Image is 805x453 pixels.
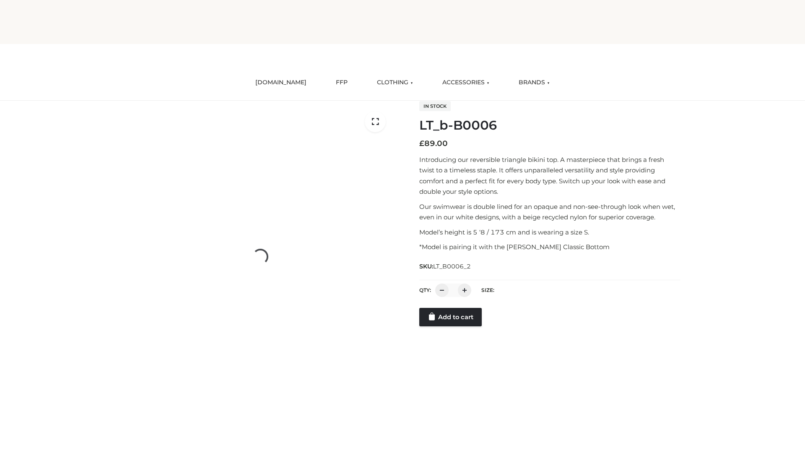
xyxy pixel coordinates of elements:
a: BRANDS [512,73,556,92]
label: QTY: [419,287,431,293]
a: FFP [330,73,354,92]
span: In stock [419,101,451,111]
a: ACCESSORIES [436,73,496,92]
p: Introducing our reversible triangle bikini top. A masterpiece that brings a fresh twist to a time... [419,154,680,197]
a: Add to cart [419,308,482,326]
span: £ [419,139,424,148]
h1: LT_b-B0006 [419,118,680,133]
p: *Model is pairing it with the [PERSON_NAME] Classic Bottom [419,242,680,253]
label: Size: [481,287,494,293]
span: SKU: [419,261,472,271]
a: [DOMAIN_NAME] [249,73,313,92]
span: LT_B0006_2 [433,263,471,270]
bdi: 89.00 [419,139,448,148]
a: CLOTHING [371,73,419,92]
p: Model’s height is 5 ‘8 / 173 cm and is wearing a size S. [419,227,680,238]
p: Our swimwear is double lined for an opaque and non-see-through look when wet, even in our white d... [419,201,680,223]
